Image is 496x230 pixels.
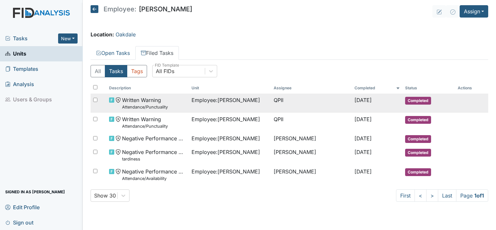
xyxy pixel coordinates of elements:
[271,94,352,113] td: QPII
[122,96,168,110] span: Written Warning Attendance/Punctuality
[396,189,415,202] a: First
[94,192,116,199] div: Show 30
[91,65,147,77] div: Type filter
[354,116,372,122] span: [DATE]
[405,135,431,143] span: Completed
[405,116,431,124] span: Completed
[5,79,34,89] span: Analysis
[105,65,127,77] button: Tasks
[192,134,260,142] span: Employee : [PERSON_NAME]
[192,168,260,175] span: Employee : [PERSON_NAME]
[91,31,114,38] strong: Location:
[354,149,372,155] span: [DATE]
[354,135,372,142] span: [DATE]
[127,65,147,77] button: Tags
[106,83,189,94] th: Toggle SortBy
[116,31,136,38] a: Oakdale
[5,34,58,42] a: Tasks
[5,49,26,59] span: Units
[122,168,186,182] span: Negative Performance Review Attendance/Availability
[271,113,352,132] td: QPII
[122,148,186,162] span: Negative Performance Review tardiness
[135,46,179,60] a: Filed Tasks
[91,46,135,60] a: Open Tasks
[354,168,372,175] span: [DATE]
[122,175,186,182] small: Attendance/Availability
[122,156,186,162] small: tardiness
[456,189,488,202] span: Page
[460,5,488,18] button: Assign
[189,83,271,94] th: Toggle SortBy
[271,132,352,146] td: [PERSON_NAME]
[271,146,352,165] td: [PERSON_NAME]
[5,202,40,212] span: Edit Profile
[122,104,168,110] small: Attendance/Punctuality
[91,5,192,13] h5: [PERSON_NAME]
[426,189,438,202] a: >
[405,149,431,157] span: Completed
[58,33,78,44] button: New
[122,115,168,129] span: Written Warning Attendance/Punctuality
[396,189,488,202] nav: task-pagination
[354,97,372,103] span: [DATE]
[192,148,260,156] span: Employee : [PERSON_NAME]
[91,65,488,202] div: Filed Tasks
[405,97,431,105] span: Completed
[192,115,260,123] span: Employee : [PERSON_NAME]
[455,83,488,94] th: Actions
[405,168,431,176] span: Completed
[438,189,456,202] a: Last
[271,83,352,94] th: Assignee
[5,64,38,74] span: Templates
[5,187,65,197] span: Signed in as [PERSON_NAME]
[352,83,403,94] th: Toggle SortBy
[91,65,105,77] button: All
[474,192,484,199] strong: 1 of 1
[271,165,352,184] td: [PERSON_NAME]
[5,217,33,227] span: Sign out
[122,123,168,129] small: Attendance/Punctuality
[192,96,260,104] span: Employee : [PERSON_NAME]
[403,83,455,94] th: Toggle SortBy
[93,85,97,89] input: Toggle All Rows Selected
[122,134,186,142] span: Negative Performance Review
[156,67,174,75] div: All FIDs
[104,6,136,12] span: Employee:
[415,189,427,202] a: <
